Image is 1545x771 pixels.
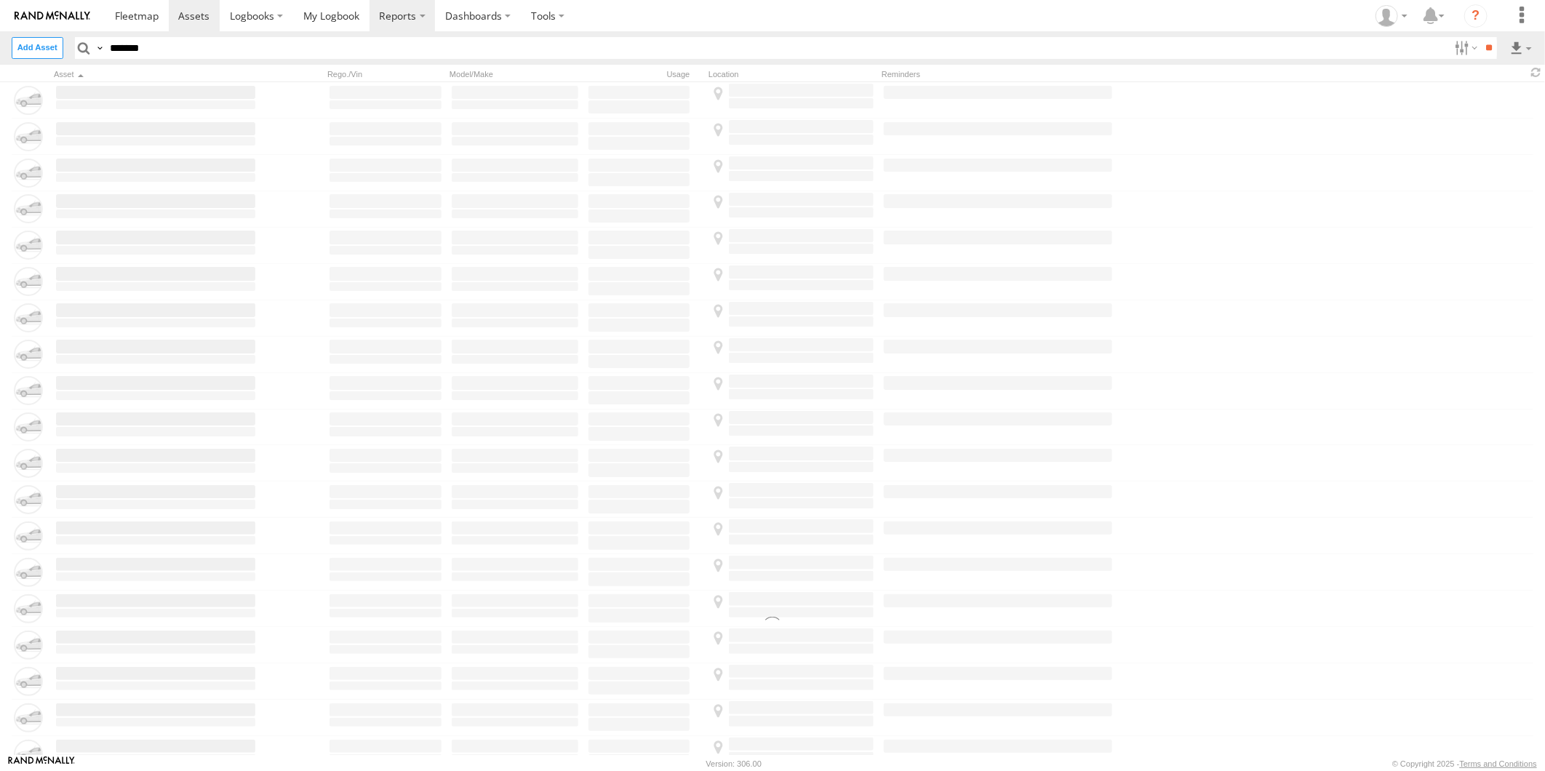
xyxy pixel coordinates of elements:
[327,69,444,79] div: Rego./Vin
[1392,759,1537,768] div: © Copyright 2025 -
[1370,5,1413,27] div: Zarni Lwin
[12,37,63,58] label: Create New Asset
[54,69,257,79] div: Click to Sort
[1449,37,1480,58] label: Search Filter Options
[708,69,876,79] div: Location
[1528,66,1545,80] span: Refresh
[8,756,75,771] a: Visit our Website
[1509,37,1533,58] label: Export results as...
[1464,4,1488,28] i: ?
[706,759,762,768] div: Version: 306.00
[450,69,580,79] div: Model/Make
[882,69,1114,79] div: Reminders
[586,69,703,79] div: Usage
[93,37,105,58] label: Search Query
[15,11,90,21] img: rand-logo.svg
[1460,759,1537,768] a: Terms and Conditions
